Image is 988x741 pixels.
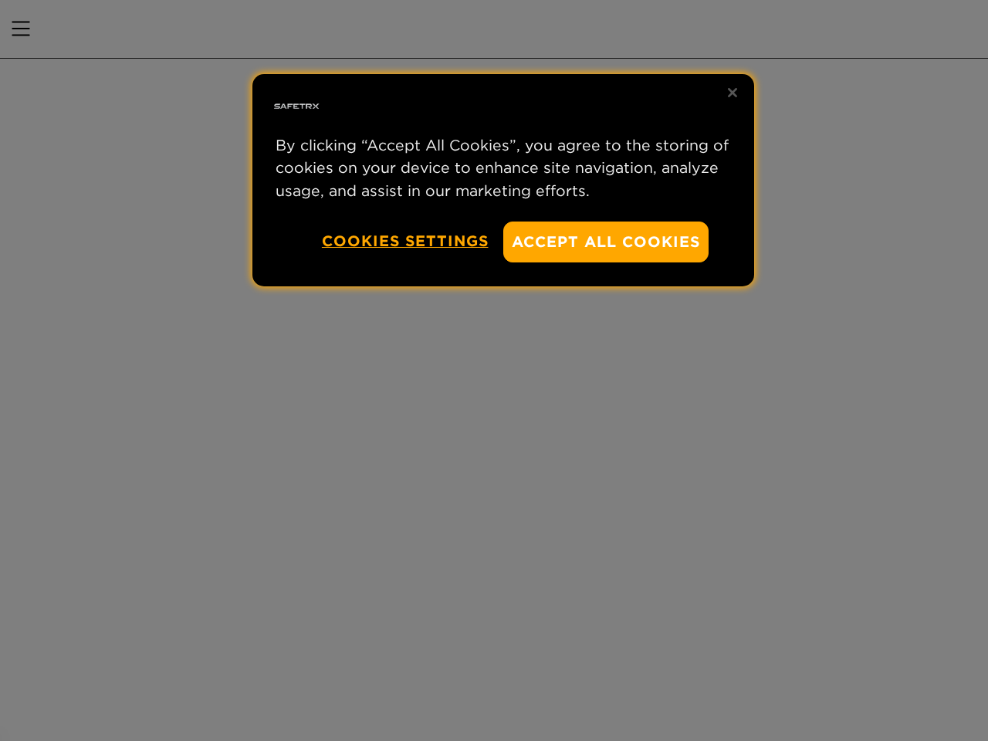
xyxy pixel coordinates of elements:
p: By clicking “Accept All Cookies”, you agree to the storing of cookies on your device to enhance s... [276,134,731,202]
button: Accept All Cookies [503,222,709,262]
button: Close [716,76,749,110]
button: Cookies Settings [322,222,489,261]
img: Safe Tracks [272,82,321,131]
div: Privacy [252,74,754,286]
